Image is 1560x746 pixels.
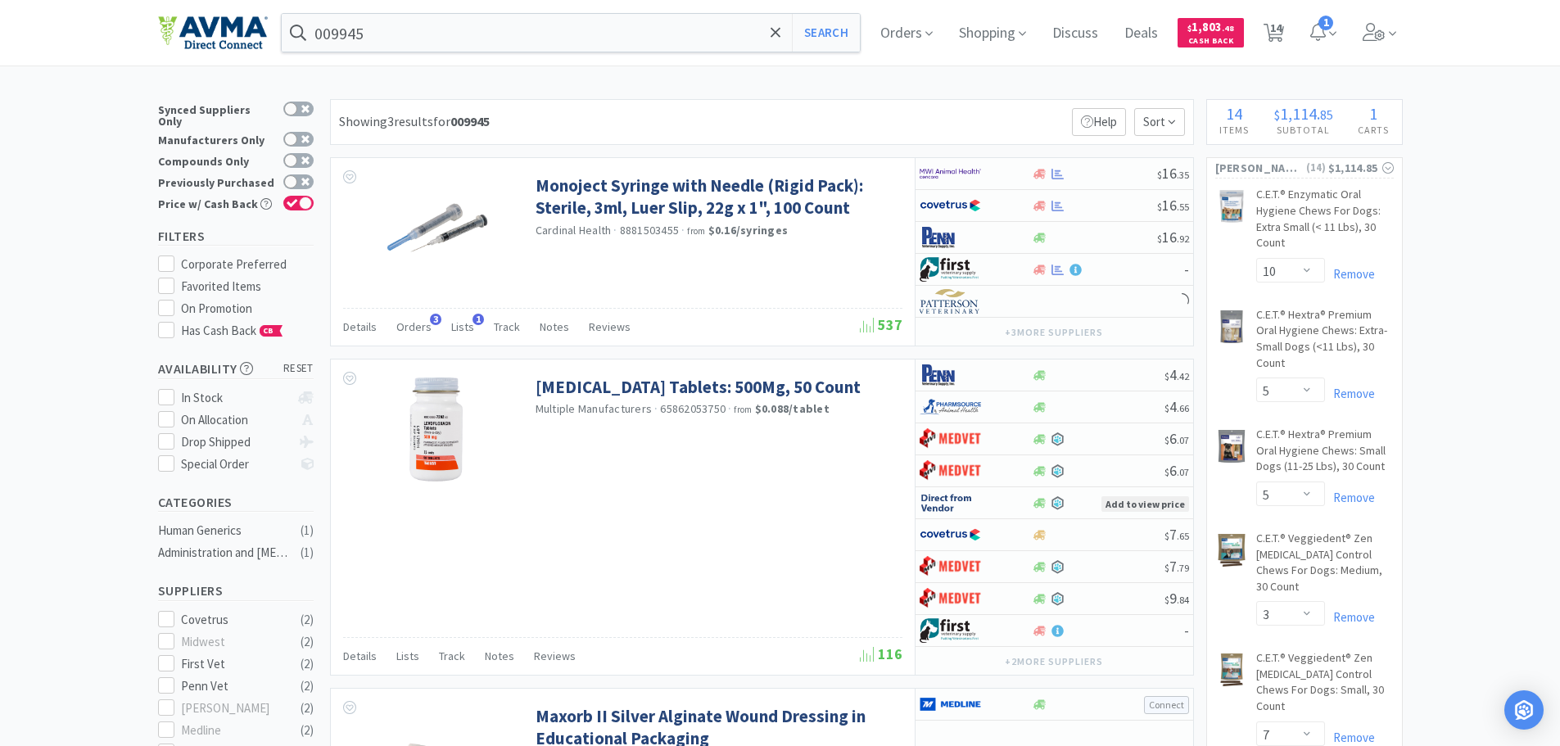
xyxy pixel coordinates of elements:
[1187,37,1234,47] span: Cash Back
[860,644,902,663] span: 116
[920,427,981,451] img: bdd3c0f4347043b9a893056ed883a29a_120.png
[1318,16,1333,30] span: 1
[158,132,275,146] div: Manufacturers Only
[1184,260,1189,278] span: -
[158,543,291,563] div: Administration and [MEDICAL_DATA]
[1274,106,1280,123] span: $
[283,360,314,378] span: reset
[1164,562,1169,574] span: $
[1157,228,1189,246] span: 16
[540,319,569,334] span: Notes
[536,223,612,237] a: Cardinal Health
[301,610,314,630] div: ( 2 )
[1164,434,1169,446] span: $
[1157,196,1189,215] span: 16
[997,321,1110,344] button: +3more suppliers
[158,227,314,246] h5: Filters
[920,161,981,186] img: f6b2451649754179b5b4e0c70c3f7cb0_2.png
[181,277,314,296] div: Favorited Items
[181,410,290,430] div: On Allocation
[181,432,290,452] div: Drop Shipped
[430,314,441,325] span: 3
[1256,307,1394,378] a: C.E.T.® Hextra® Premium Oral Hygiene Chews: Extra-Small Dogs (<11 Lbs), 30 Count
[792,14,860,52] button: Search
[1305,160,1328,176] span: ( 14 )
[681,223,685,237] span: ·
[1177,402,1189,414] span: . 66
[1164,461,1189,480] span: 6
[1144,696,1189,714] button: Connect
[1164,370,1169,382] span: $
[654,401,658,416] span: ·
[181,676,283,696] div: Penn Vet
[181,632,283,652] div: Midwest
[1325,386,1375,401] a: Remove
[158,102,275,127] div: Synced Suppliers Only
[589,319,631,334] span: Reviews
[1177,562,1189,574] span: . 79
[181,323,283,338] span: Has Cash Back
[1177,233,1189,245] span: . 92
[158,359,314,378] h5: Availability
[1325,609,1375,625] a: Remove
[260,326,277,336] span: CB
[1177,201,1189,213] span: . 55
[485,649,514,663] span: Notes
[181,388,290,408] div: In Stock
[343,319,377,334] span: Details
[1261,106,1345,122] div: .
[920,554,981,579] img: bdd3c0f4347043b9a893056ed883a29a_120.png
[1187,23,1191,34] span: $
[301,543,314,563] div: ( 1 )
[536,376,861,398] a: [MEDICAL_DATA] Tablets: 500Mg, 50 Count
[1320,106,1333,123] span: 85
[1345,122,1402,138] h4: Carts
[301,521,314,540] div: ( 1 )
[1257,28,1291,43] a: 14
[920,363,981,387] img: e1133ece90fa4a959c5ae41b0808c578_9.png
[920,225,981,250] img: e1133ece90fa4a959c5ae41b0808c578_9.png
[534,649,576,663] span: Reviews
[181,721,283,740] div: Medline
[687,225,705,237] span: from
[1118,26,1164,41] a: Deals
[997,650,1110,673] button: +2more suppliers
[1177,594,1189,606] span: . 84
[343,649,377,663] span: Details
[1177,530,1189,542] span: . 65
[1164,525,1189,544] span: 7
[384,376,491,482] img: 3aeeb612687c43a4964b45820722972d_157972.png
[473,314,484,325] span: 1
[920,586,981,611] img: bdd3c0f4347043b9a893056ed883a29a_120.png
[1164,402,1169,414] span: $
[920,289,981,314] img: f5e969b455434c6296c6d81ef179fa71_3.png
[1046,26,1105,41] a: Discuss
[1325,266,1375,282] a: Remove
[384,174,491,281] img: 58716c53d19d4636a4253a04e78a08f4_167566.png
[1256,650,1394,721] a: C.E.T.® Veggiedent® Zen [MEDICAL_DATA] Control Chews For Dogs: Small, 30 Count
[1164,557,1189,576] span: 7
[920,257,981,282] img: 67d67680309e4a0bb49a5ff0391dcc42_6.png
[1177,370,1189,382] span: . 42
[1215,310,1248,343] img: fb33934ee07748a1b634ee47be981a5f_51191.jpeg
[613,223,617,237] span: ·
[1157,169,1162,181] span: $
[1226,103,1242,124] span: 14
[1177,169,1189,181] span: . 35
[1215,159,1305,177] span: [PERSON_NAME]
[158,196,275,210] div: Price w/ Cash Back
[536,401,653,416] a: Multiple Manufacturers
[1187,19,1234,34] span: 1,803
[1207,122,1262,138] h4: Items
[1164,365,1189,384] span: 4
[1261,122,1345,138] h4: Subtotal
[158,493,314,512] h5: Categories
[728,401,731,416] span: ·
[1215,430,1248,463] img: 4264667bbe9347d58e6ed43f70f40dab_51190.jpeg
[301,699,314,718] div: ( 2 )
[1177,466,1189,478] span: . 07
[494,319,520,334] span: Track
[181,299,314,319] div: On Promotion
[1164,594,1169,606] span: $
[920,618,981,643] img: 67d67680309e4a0bb49a5ff0391dcc42_6.png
